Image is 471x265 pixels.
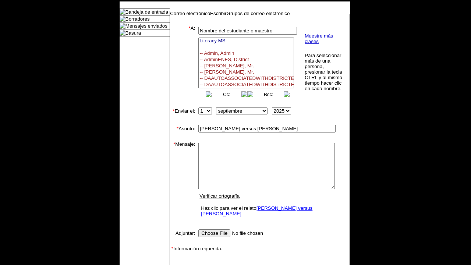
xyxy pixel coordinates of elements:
[195,60,197,64] img: spacer.gif
[170,99,177,106] img: spacer.gif
[199,82,294,88] option: -- DAAUTOASSOCIATEDWITHDISTRICTES, DAAUTOASSOCIATEDWITHDISTRICTES
[170,251,177,259] img: spacer.gif
[125,30,141,36] a: Basura
[199,50,294,57] option: -- Admin, Admin
[170,239,177,246] img: spacer.gif
[241,91,247,97] img: button_right.png
[170,11,210,16] a: Correo electrónico
[170,123,195,134] td: Asunto:
[210,11,226,16] a: Escribir
[305,33,333,44] a: Muestre más clases
[170,106,195,116] td: Enviar el:
[227,11,290,16] a: Grupos de correo electrónico
[199,69,294,75] option: -- [PERSON_NAME], Mr.
[125,16,150,22] a: Borradores
[170,141,195,220] td: Mensaje:
[264,92,273,97] a: Bcc:
[120,9,125,15] img: folder_icon.gif
[170,246,350,251] td: Información requerida.
[120,23,125,29] img: folder_icon.gif
[170,228,195,239] td: Adjuntar:
[199,63,294,69] option: -- [PERSON_NAME], Mr.
[199,204,334,218] td: Haz clic para ver el relato
[170,25,195,99] td: A:
[304,52,344,92] td: Para seleccionar más de una persona, presionar la tecla CTRL y al mismo tiempo hacer clic en cada...
[199,38,294,44] option: Literacy MS
[247,91,253,97] img: button_left.png
[170,220,177,228] img: spacer.gif
[120,16,125,22] img: folder_icon.gif
[199,193,240,199] a: Verificar ortografía
[170,116,177,123] img: spacer.gif
[199,75,294,82] option: -- DAAUTOASSOCIATEDWITHDISTRICTEN, DAAUTOASSOCIATEDWITHDISTRICTEN
[170,259,176,265] img: spacer.gif
[223,92,230,97] a: Cc:
[170,134,177,141] img: spacer.gif
[284,91,290,97] img: button_right.png
[120,30,125,36] img: folder_icon.gif
[125,9,168,15] a: Bandeja de entrada
[206,91,212,97] img: button_left.png
[125,23,167,29] a: Mensajes enviados
[201,205,312,216] a: [PERSON_NAME] versus [PERSON_NAME]
[199,57,294,63] option: -- AdminENES, District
